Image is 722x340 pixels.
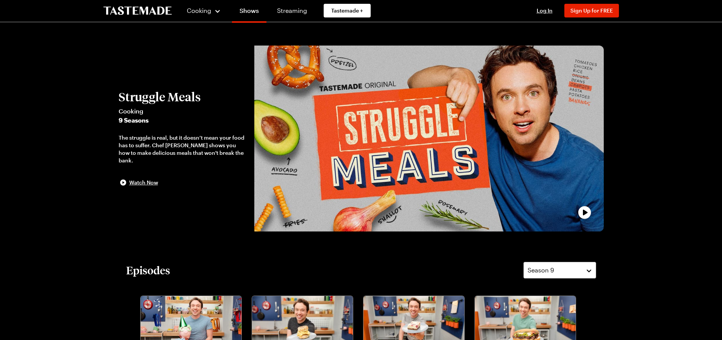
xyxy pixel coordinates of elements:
[529,7,560,14] button: Log In
[528,266,554,275] span: Season 9
[570,7,613,14] span: Sign Up for FREE
[254,46,604,231] img: Struggle Meals
[564,4,619,17] button: Sign Up for FREE
[537,7,553,14] span: Log In
[103,6,172,15] a: To Tastemade Home Page
[119,90,247,187] button: Struggle MealsCooking9 SeasonsThe struggle is real, but it doesn’t mean your food has to suffer. ...
[119,134,247,164] div: The struggle is real, but it doesn’t mean your food has to suffer. Chef [PERSON_NAME] shows you h...
[523,262,596,279] button: Season 9
[126,263,170,277] h2: Episodes
[232,2,266,23] a: Shows
[119,90,247,104] h2: Struggle Meals
[187,2,221,20] button: Cooking
[187,7,211,14] span: Cooking
[119,107,247,116] span: Cooking
[331,7,363,14] span: Tastemade +
[254,46,604,231] button: play trailer
[324,4,371,17] a: Tastemade +
[119,116,247,125] span: 9 Seasons
[129,179,158,186] span: Watch Now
